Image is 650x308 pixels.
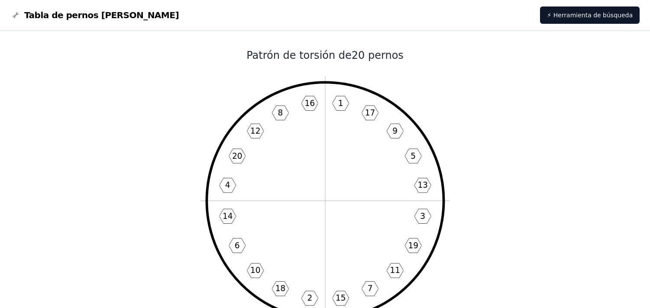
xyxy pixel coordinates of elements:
[365,108,375,117] text: 17
[275,284,285,293] text: 18
[222,212,233,221] text: 14
[278,108,283,117] text: 8
[540,6,640,24] a: ⚡ Herramienta de búsqueda
[304,99,315,108] text: 16
[420,212,425,221] text: 3
[367,284,372,293] text: 7
[250,266,260,275] text: 10
[10,9,179,21] a: Gráfico de logotipos de pernos de bridaTabla de pernos [PERSON_NAME]
[417,181,428,190] text: 13
[408,241,418,250] text: 19
[232,151,242,160] text: 20
[250,126,260,135] text: 12
[246,49,352,61] font: Patrón de torsión de
[338,99,343,108] text: 1
[225,181,230,190] text: 4
[392,126,398,135] text: 9
[390,266,400,275] text: 11
[234,241,239,250] text: 6
[411,151,416,160] text: 5
[547,12,633,19] font: ⚡ Herramienta de búsqueda
[10,10,21,20] img: Gráfico de logotipos de pernos de brida
[352,49,404,61] font: 20 pernos
[24,10,179,20] font: Tabla de pernos [PERSON_NAME]
[335,293,346,302] text: 15
[307,293,312,302] text: 2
